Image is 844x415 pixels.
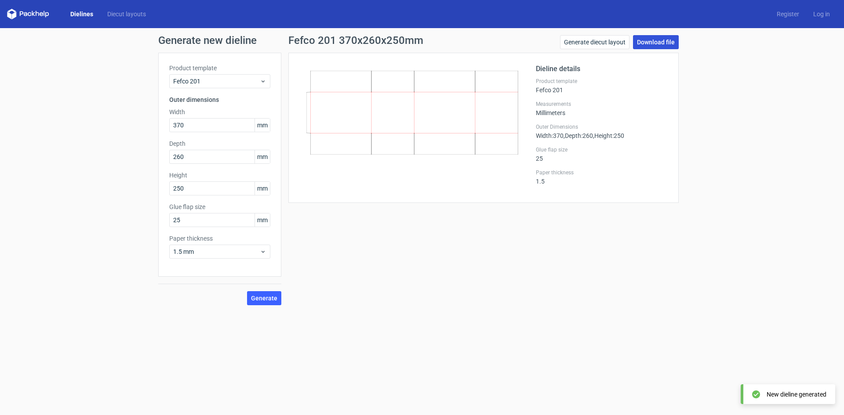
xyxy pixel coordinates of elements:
[536,169,668,185] div: 1.5
[536,101,668,116] div: Millimeters
[564,132,593,139] span: , Depth : 260
[767,390,826,399] div: New dieline generated
[536,78,668,94] div: Fefco 201
[536,146,668,162] div: 25
[633,35,679,49] a: Download file
[173,77,260,86] span: Fefco 201
[169,95,270,104] h3: Outer dimensions
[536,123,668,130] label: Outer Dimensions
[173,247,260,256] span: 1.5 mm
[536,132,564,139] span: Width : 370
[169,234,270,243] label: Paper thickness
[255,150,270,163] span: mm
[247,291,281,305] button: Generate
[255,213,270,227] span: mm
[288,35,423,46] h1: Fefco 201 370x260x250mm
[169,171,270,180] label: Height
[560,35,629,49] a: Generate diecut layout
[158,35,686,46] h1: Generate new dieline
[536,146,668,153] label: Glue flap size
[255,182,270,195] span: mm
[770,10,806,18] a: Register
[536,101,668,108] label: Measurements
[536,64,668,74] h2: Dieline details
[255,119,270,132] span: mm
[169,64,270,72] label: Product template
[536,169,668,176] label: Paper thickness
[169,139,270,148] label: Depth
[536,78,668,85] label: Product template
[169,108,270,116] label: Width
[100,10,153,18] a: Diecut layouts
[169,202,270,211] label: Glue flap size
[63,10,100,18] a: Dielines
[251,295,277,301] span: Generate
[806,10,837,18] a: Log in
[593,132,624,139] span: , Height : 250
